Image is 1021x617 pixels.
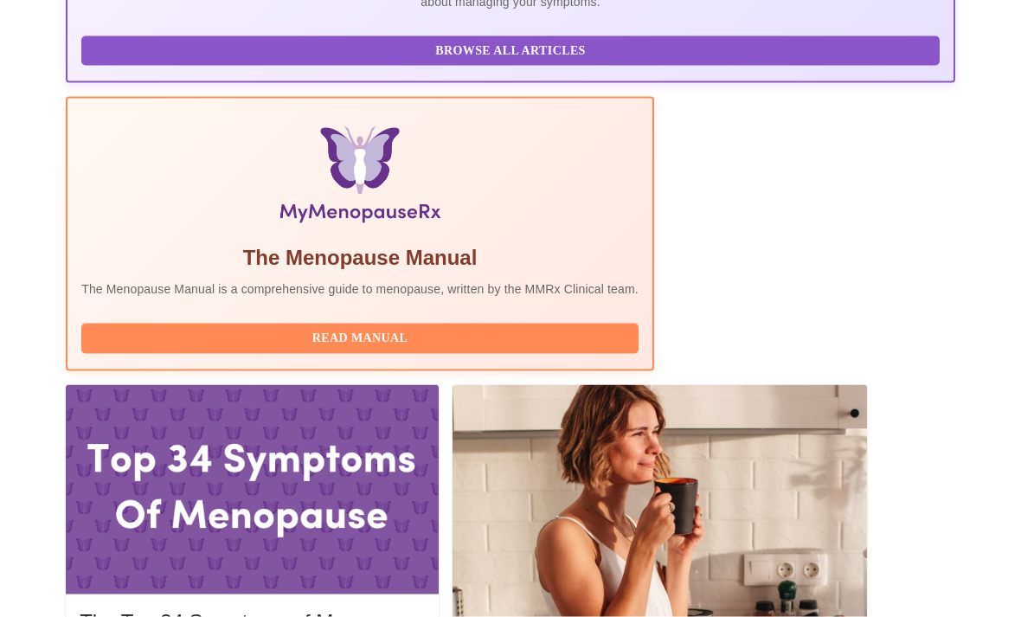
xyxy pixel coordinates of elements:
[99,328,621,350] span: Read Manual
[99,41,922,62] span: Browse All Articles
[170,126,549,230] img: Menopause Manual
[81,244,639,272] h5: The Menopause Manual
[81,280,639,298] p: The Menopause Manual is a comprehensive guide to menopause, written by the MMRx Clinical team.
[81,36,940,67] button: Browse All Articles
[81,324,639,354] button: Read Manual
[81,42,944,56] a: Browse All Articles
[81,330,643,344] a: Read Manual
